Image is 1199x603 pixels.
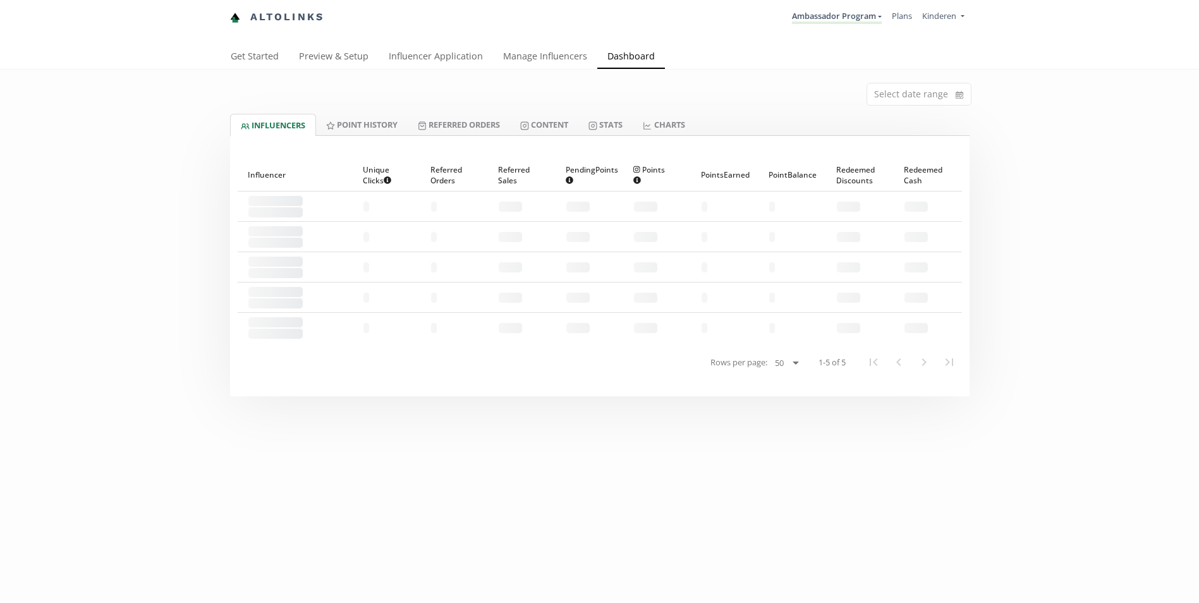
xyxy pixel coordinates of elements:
[430,231,437,243] span: - -
[836,262,861,273] span: - - - - - -
[633,262,658,273] span: - - - - - -
[248,226,303,237] span: - - - - - - - - - - - - -
[289,45,379,70] a: Preview & Setup
[922,10,956,21] span: Kinderen
[956,88,963,101] svg: calendar
[836,201,861,212] span: - - - - - -
[904,201,928,212] span: - - - - - -
[836,231,861,243] span: - - - - - -
[792,10,882,24] a: Ambassador Program
[701,201,708,212] span: - -
[248,267,303,279] span: - -
[633,114,695,135] a: CHARTS
[248,237,303,248] span: - -
[836,322,861,334] span: - - - - - -
[363,322,370,334] span: - -
[836,159,884,191] div: Redeemed Discounts
[248,159,343,191] div: Influencer
[922,10,964,25] a: Kinderen
[430,262,437,273] span: - -
[633,231,658,243] span: - - - - - -
[710,356,767,368] span: Rows per page:
[904,262,928,273] span: - - - - - -
[701,262,708,273] span: - -
[248,298,303,309] span: - -
[408,114,510,135] a: Referred Orders
[566,231,590,243] span: - - - - - -
[566,164,618,186] span: Pending Points
[769,322,776,334] span: - -
[379,45,493,70] a: Influencer Application
[248,317,303,328] span: - - - - - - - - - - - - -
[904,292,928,303] span: - - - - - -
[230,13,240,23] img: favicon-32x32.png
[597,45,665,70] a: Dashboard
[510,114,578,135] a: Content
[911,350,937,375] button: Next Page
[316,114,408,135] a: Point HISTORY
[904,231,928,243] span: - - - - - -
[430,322,437,334] span: - -
[578,114,633,135] a: Stats
[769,201,776,212] span: - -
[363,164,400,186] span: Unique Clicks
[248,256,303,267] span: - - - - - - - - - - - - -
[566,201,590,212] span: - - - - - -
[248,286,303,298] span: - - - - - - - - - - - - -
[892,10,912,21] a: Plans
[770,355,803,370] select: Rows per page:
[861,350,886,375] button: First Page
[886,350,911,375] button: Previous Page
[248,207,303,218] span: - -
[633,201,658,212] span: - - - - - -
[769,262,776,273] span: - -
[498,322,523,334] span: - - - - - -
[363,292,370,303] span: - -
[633,322,658,334] span: - - - - - -
[498,201,523,212] span: - - - - - -
[769,159,816,191] div: Point Balance
[701,292,708,303] span: - -
[769,292,776,303] span: - -
[904,159,951,191] div: Redeemed Cash
[937,350,962,375] button: Last Page
[430,201,437,212] span: - -
[248,328,303,339] span: - -
[363,262,370,273] span: - -
[819,356,846,368] span: 1-5 of 5
[566,292,590,303] span: - - - - - -
[566,262,590,273] span: - - - - - -
[230,114,316,136] a: INFLUENCERS
[701,159,748,191] div: Points Earned
[498,159,545,191] div: Referred Sales
[430,292,437,303] span: - -
[701,231,708,243] span: - -
[633,164,671,186] span: Points
[430,159,478,191] div: Referred Orders
[498,292,523,303] span: - - - - - -
[904,322,928,334] span: - - - - - -
[836,292,861,303] span: - - - - - -
[498,231,523,243] span: - - - - - -
[498,262,523,273] span: - - - - - -
[221,45,289,70] a: Get Started
[230,7,325,28] a: Altolinks
[566,322,590,334] span: - - - - - -
[701,322,708,334] span: - -
[769,231,776,243] span: - -
[248,195,303,207] span: - - - - - - - - - - - - -
[633,292,658,303] span: - - - - - -
[363,201,370,212] span: - -
[363,231,370,243] span: - -
[493,45,597,70] a: Manage Influencers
